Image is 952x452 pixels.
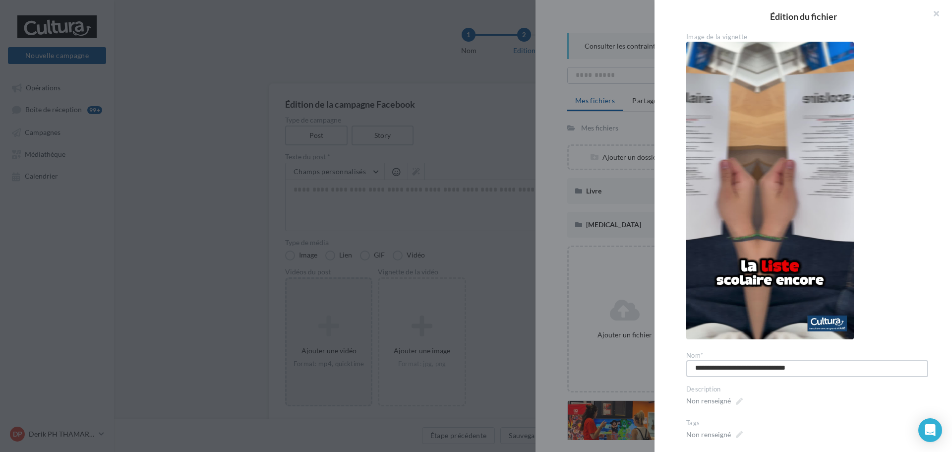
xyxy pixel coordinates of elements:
[686,33,928,42] div: Image de la vignette
[686,419,928,428] div: Tags
[686,42,854,339] img: F04688D7-C749-4726-ACE8-534EFDE5615B
[918,418,942,442] div: Open Intercom Messenger
[686,385,928,394] div: Description
[686,430,731,440] div: Non renseigné
[670,12,936,21] h2: Édition du fichier
[686,394,743,408] span: Non renseigné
